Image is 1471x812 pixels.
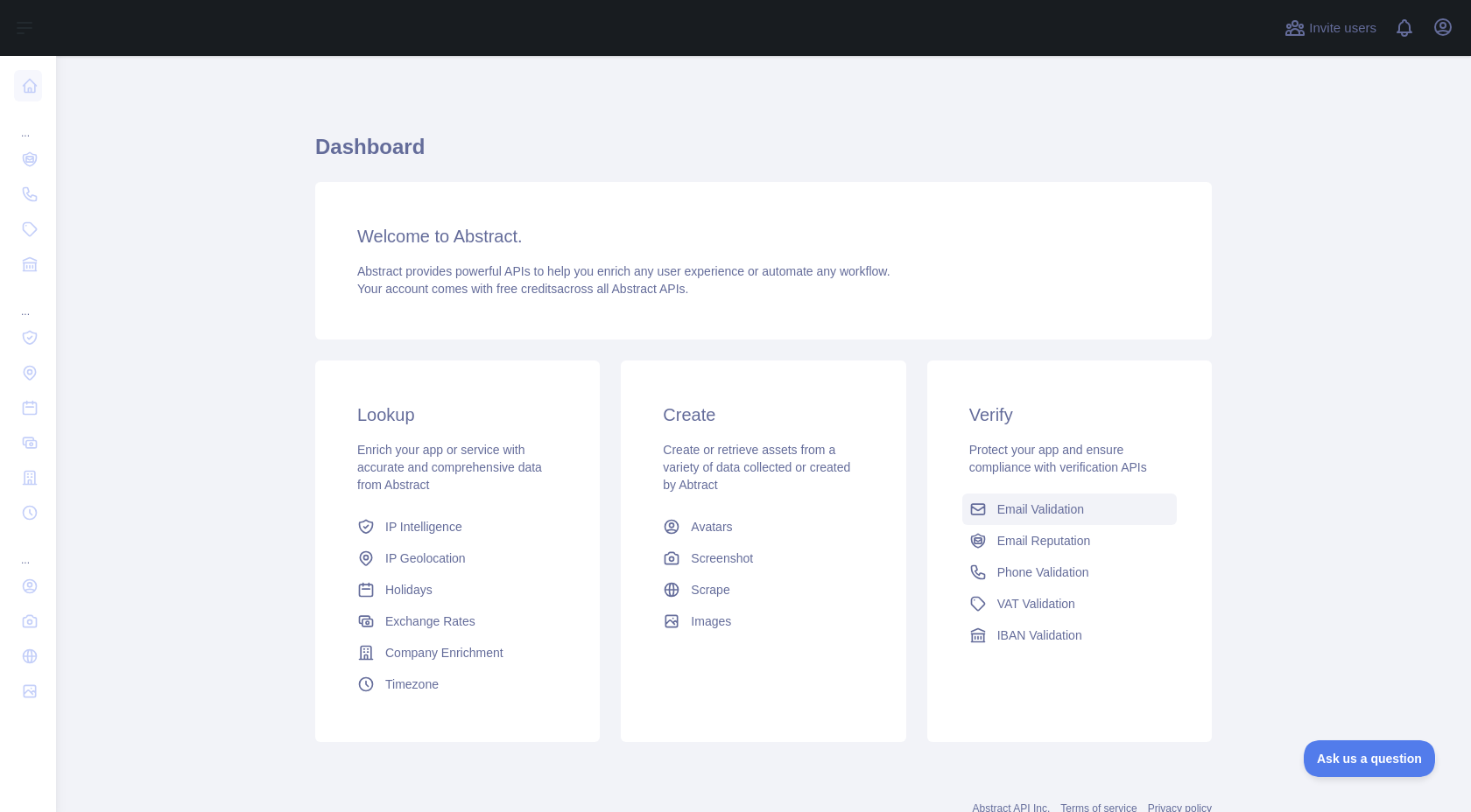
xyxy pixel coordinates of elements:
h3: Welcome to Abstract. [357,224,1170,248]
a: Timezone [350,668,565,700]
a: Screenshot [656,542,870,574]
span: Avatars [691,518,732,535]
a: Scrape [656,574,870,605]
a: Company Enrichment [350,637,565,668]
a: IBAN Validation [962,619,1177,651]
span: IBAN Validation [997,626,1082,644]
span: Holidays [385,581,433,598]
button: Invite users [1281,14,1380,42]
span: Phone Validation [997,563,1089,581]
a: VAT Validation [962,588,1177,619]
span: VAT Validation [997,595,1075,612]
span: Scrape [691,581,729,598]
a: Holidays [350,574,565,605]
span: Screenshot [691,549,753,567]
a: Email Validation [962,493,1177,525]
span: IP Geolocation [385,549,466,567]
span: Create or retrieve assets from a variety of data collected or created by Abtract [663,443,850,492]
a: Phone Validation [962,556,1177,588]
span: Images [691,612,731,630]
span: Your account comes with across all Abstract APIs. [357,282,688,296]
a: Images [656,605,870,637]
span: Timezone [385,675,439,693]
div: ... [14,105,42,140]
iframe: Toggle Customer Support [1304,740,1436,777]
div: ... [14,283,42,318]
span: Company Enrichment [385,644,503,661]
a: Avatars [656,511,870,542]
h3: Create [663,402,863,427]
a: IP Geolocation [350,542,565,574]
h3: Verify [969,402,1170,427]
span: free credits [496,282,557,296]
span: Exchange Rates [385,612,475,630]
span: Email Reputation [997,532,1091,549]
span: Invite users [1309,18,1376,38]
span: Abstract provides powerful APIs to help you enrich any user experience or automate any workflow. [357,264,890,278]
span: Enrich your app or service with accurate and comprehensive data from Abstract [357,443,542,492]
a: Exchange Rates [350,605,565,637]
h1: Dashboard [315,133,1212,175]
span: Protect your app and ensure compliance with verification APIs [969,443,1147,474]
h3: Lookup [357,402,558,427]
div: ... [14,532,42,567]
a: IP Intelligence [350,511,565,542]
span: Email Validation [997,500,1084,518]
a: Email Reputation [962,525,1177,556]
span: IP Intelligence [385,518,462,535]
